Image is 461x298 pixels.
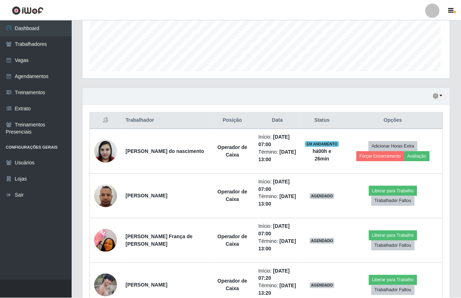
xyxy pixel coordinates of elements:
[370,141,419,151] button: Adicionar Horas Extra
[259,283,297,298] li: Término:
[311,238,336,244] span: AGENDADO
[122,112,211,129] th: Trabalhador
[12,5,44,14] img: CoreUI Logo
[373,241,416,251] button: Trabalhador Faltou
[311,193,336,199] span: AGENDADO
[219,189,248,202] strong: Operador de Caixa
[259,178,297,193] li: Início:
[358,151,406,161] button: Forçar Encerramento
[259,268,291,282] time: [DATE] 07:20
[370,231,419,241] button: Liberar para Trabalho
[95,136,117,166] img: 1682003136750.jpeg
[345,112,444,129] th: Opções
[259,193,297,208] li: Término:
[370,275,419,285] button: Liberar para Trabalho
[259,148,297,163] li: Término:
[314,148,332,162] strong: há 00 h e 26 min
[259,238,297,253] li: Término:
[373,285,416,295] button: Trabalhador Faltou
[259,223,291,237] time: [DATE] 07:00
[126,193,168,199] strong: [PERSON_NAME]
[259,133,297,148] li: Início:
[219,279,248,292] strong: Operador de Caixa
[126,283,168,288] strong: [PERSON_NAME]
[255,112,302,129] th: Data
[259,134,291,147] time: [DATE] 07:00
[370,186,419,196] button: Liberar para Trabalho
[306,141,340,147] span: EM ANDAMENTO
[126,234,193,247] strong: [PERSON_NAME] França de [PERSON_NAME]
[259,223,297,238] li: Início:
[259,268,297,283] li: Início:
[302,112,345,129] th: Status
[219,144,248,158] strong: Operador de Caixa
[126,148,205,154] strong: [PERSON_NAME] do nascimento
[95,274,117,297] img: 1617198337870.jpeg
[95,181,117,211] img: 1701473418754.jpeg
[373,196,416,206] button: Trabalhador Faltou
[219,234,248,247] strong: Operador de Caixa
[95,225,117,256] img: 1699901172433.jpeg
[211,112,255,129] th: Posição
[259,179,291,192] time: [DATE] 07:00
[406,151,431,161] button: Avaliação
[311,283,336,289] span: AGENDADO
